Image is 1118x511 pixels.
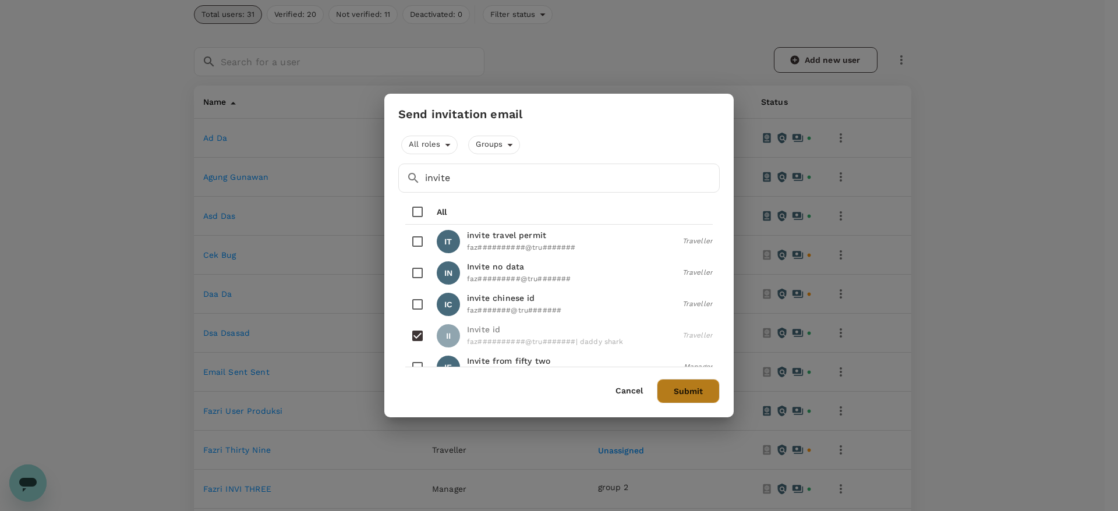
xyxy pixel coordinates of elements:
[425,164,720,193] input: Search for a user
[467,243,576,251] span: faz##########@tru#######
[444,299,452,310] p: IC
[402,139,445,150] span: All roles
[469,139,507,150] span: Groups
[657,379,720,403] button: Submit
[467,338,624,346] span: faz##########@tru####### | daddy shark
[467,292,561,304] p: invite chinese id
[468,136,520,154] div: Groups
[444,236,452,247] p: IT
[467,229,576,241] p: invite travel permit
[467,324,624,335] p: Invite id
[615,386,643,396] button: Cancel
[682,330,713,342] span: Traveller
[444,361,452,373] p: IF
[467,261,571,272] p: Invite no data
[437,206,447,218] p: All
[684,361,713,373] span: Manager
[682,299,713,310] span: Traveller
[444,267,452,279] p: IN
[682,267,713,279] span: Traveller
[401,136,458,154] div: All roles
[398,108,522,121] h3: Send invitation email
[446,330,451,342] p: II
[682,236,713,247] span: Traveller
[467,275,571,283] span: faz#########@tru#######
[467,355,576,367] p: Invite from fifty two
[467,306,561,314] span: faz#######@tru#######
